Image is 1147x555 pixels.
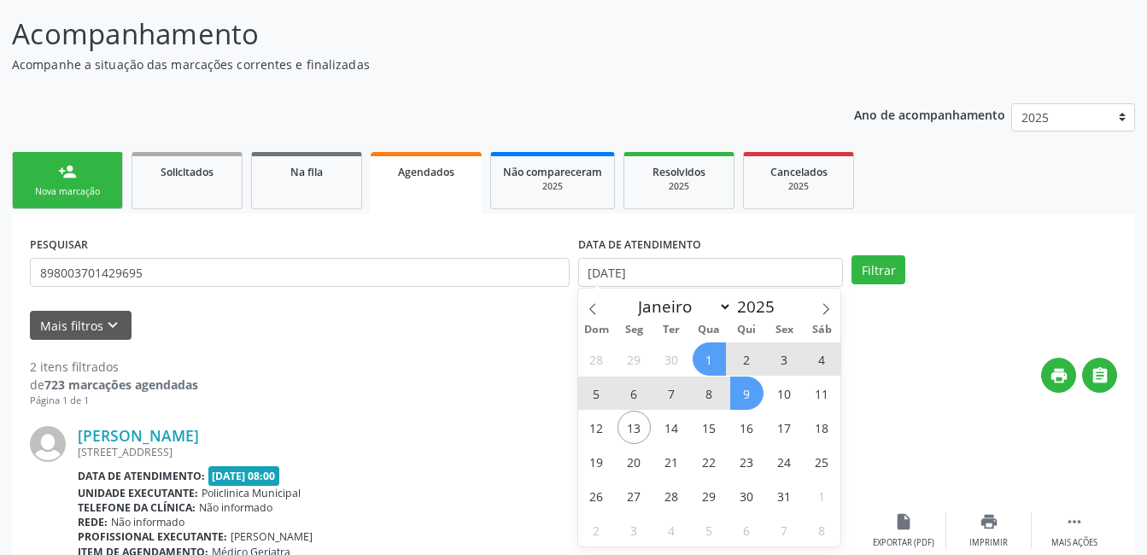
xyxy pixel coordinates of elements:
span: [PERSON_NAME] [231,529,313,544]
span: Novembro 4, 2025 [655,513,688,546]
i: print [1050,366,1068,385]
span: Outubro 30, 2025 [730,479,764,512]
button:  [1082,358,1117,393]
span: Outubro 21, 2025 [655,445,688,478]
span: Outubro 11, 2025 [805,377,839,410]
i: print [980,512,998,531]
span: [DATE] 08:00 [208,466,280,486]
div: Imprimir [969,537,1008,549]
div: de [30,376,198,394]
b: Profissional executante: [78,529,227,544]
span: Solicitados [161,165,214,179]
b: Unidade executante: [78,486,198,500]
div: Exportar (PDF) [873,537,934,549]
span: Outubro 24, 2025 [768,445,801,478]
span: Qui [728,324,765,336]
img: img [30,426,66,462]
span: Novembro 1, 2025 [805,479,839,512]
input: Year [732,295,788,318]
span: Setembro 29, 2025 [617,342,651,376]
div: [STREET_ADDRESS] [78,445,861,459]
i:  [1091,366,1109,385]
p: Acompanhamento [12,13,799,55]
label: DATA DE ATENDIMENTO [578,231,701,258]
div: Nova marcação [25,185,110,198]
input: Selecione um intervalo [578,258,844,287]
span: Qua [690,324,728,336]
label: PESQUISAR [30,231,88,258]
span: Outubro 10, 2025 [768,377,801,410]
span: Outubro 6, 2025 [617,377,651,410]
span: Outubro 4, 2025 [805,342,839,376]
span: Seg [615,324,653,336]
span: Sáb [803,324,840,336]
span: Outubro 22, 2025 [693,445,726,478]
span: Setembro 30, 2025 [655,342,688,376]
b: Data de atendimento: [78,469,205,483]
p: Ano de acompanhamento [854,103,1005,125]
span: Outubro 18, 2025 [805,411,839,444]
span: Outubro 2, 2025 [730,342,764,376]
div: 2 itens filtrados [30,358,198,376]
button: Filtrar [851,255,905,284]
a: [PERSON_NAME] [78,426,199,445]
span: Policlinica Municipal [202,486,301,500]
span: Outubro 8, 2025 [693,377,726,410]
span: Outubro 13, 2025 [617,411,651,444]
span: Novembro 7, 2025 [768,513,801,546]
span: Agendados [398,165,454,179]
span: Outubro 7, 2025 [655,377,688,410]
span: Outubro 12, 2025 [580,411,613,444]
span: Não informado [111,515,184,529]
span: Outubro 27, 2025 [617,479,651,512]
span: Dom [578,324,616,336]
span: Não compareceram [503,165,602,179]
span: Outubro 29, 2025 [693,479,726,512]
input: Nome, CNS [30,258,570,287]
button: Mais filtroskeyboard_arrow_down [30,311,132,341]
strong: 723 marcações agendadas [44,377,198,393]
span: Setembro 28, 2025 [580,342,613,376]
span: Outubro 31, 2025 [768,479,801,512]
span: Novembro 2, 2025 [580,513,613,546]
p: Acompanhe a situação das marcações correntes e finalizadas [12,55,799,73]
span: Outubro 14, 2025 [655,411,688,444]
div: Mais ações [1051,537,1097,549]
span: Outubro 20, 2025 [617,445,651,478]
div: 2025 [636,180,722,193]
div: person_add [58,162,77,181]
span: Outubro 15, 2025 [693,411,726,444]
span: Novembro 6, 2025 [730,513,764,546]
b: Telefone da clínica: [78,500,196,515]
span: Outubro 1, 2025 [693,342,726,376]
span: Outubro 23, 2025 [730,445,764,478]
span: Outubro 5, 2025 [580,377,613,410]
span: Na fila [290,165,323,179]
span: Outubro 25, 2025 [805,445,839,478]
b: Rede: [78,515,108,529]
span: Outubro 17, 2025 [768,411,801,444]
span: Outubro 28, 2025 [655,479,688,512]
span: Outubro 16, 2025 [730,411,764,444]
span: Outubro 9, 2025 [730,377,764,410]
span: Outubro 3, 2025 [768,342,801,376]
div: 2025 [503,180,602,193]
span: Cancelados [770,165,828,179]
span: Novembro 5, 2025 [693,513,726,546]
button: print [1041,358,1076,393]
span: Novembro 3, 2025 [617,513,651,546]
i: keyboard_arrow_down [103,316,122,335]
span: Sex [765,324,803,336]
div: 2025 [756,180,841,193]
select: Month [630,295,733,318]
i:  [1065,512,1084,531]
div: Página 1 de 1 [30,394,198,408]
span: Resolvidos [653,165,705,179]
span: Novembro 8, 2025 [805,513,839,546]
span: Outubro 19, 2025 [580,445,613,478]
span: Não informado [199,500,272,515]
span: Ter [653,324,690,336]
span: Outubro 26, 2025 [580,479,613,512]
i: insert_drive_file [894,512,913,531]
